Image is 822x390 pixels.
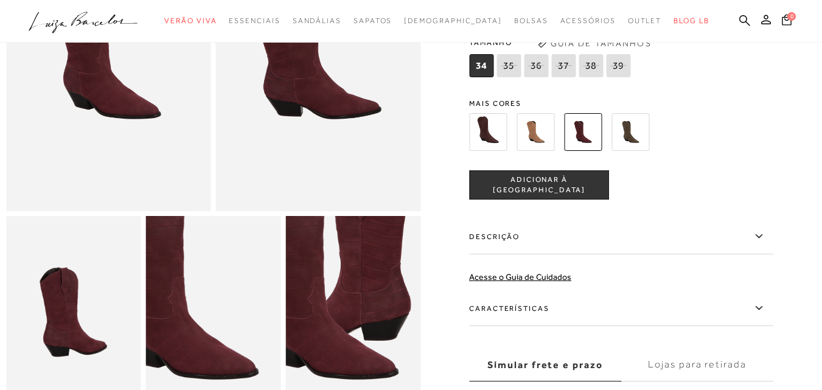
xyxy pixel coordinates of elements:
[496,54,521,77] span: 35
[560,16,616,25] span: Acessórios
[469,33,633,52] span: Tamanho
[404,10,502,32] a: noSubCategoriesText
[787,12,796,21] span: 0
[560,10,616,32] a: categoryNavScreenReaderText
[470,175,608,196] span: ADICIONAR À [GEOGRAPHIC_DATA]
[469,219,773,254] label: Descrição
[229,10,280,32] a: categoryNavScreenReaderText
[229,16,280,25] span: Essenciais
[469,113,507,151] img: BOTA COWBOY DE CANO MÉDIO EM CAMURÇA CROCO CAFÉ
[674,10,709,32] a: BLOG LB
[628,16,662,25] span: Outlet
[469,100,773,107] span: Mais cores
[293,16,341,25] span: Sandálias
[514,16,548,25] span: Bolsas
[579,54,603,77] span: 38
[628,10,662,32] a: categoryNavScreenReaderText
[517,113,554,151] img: BOTA COWBOY DE CANO MÉDIO EM CAMURÇA CROCO CARAMELO
[551,54,576,77] span: 37
[469,54,493,77] span: 34
[404,16,502,25] span: [DEMOGRAPHIC_DATA]
[674,16,709,25] span: BLOG LB
[514,10,548,32] a: categoryNavScreenReaderText
[293,10,341,32] a: categoryNavScreenReaderText
[354,10,392,32] a: categoryNavScreenReaderText
[621,349,773,381] label: Lojas para retirada
[534,33,655,53] button: Guia de Tamanhos
[606,54,630,77] span: 39
[469,291,773,326] label: Características
[354,16,392,25] span: Sapatos
[469,170,609,200] button: ADICIONAR À [GEOGRAPHIC_DATA]
[778,13,795,30] button: 0
[164,10,217,32] a: categoryNavScreenReaderText
[611,113,649,151] img: BOTA COWBOY DE CANO MÉDIO EM CAMURÇA CROCO VERDE TOMILHO
[564,113,602,151] img: BOTA COWBOY DE CANO MÉDIO EM CAMURÇA CROCO MARSALA
[164,16,217,25] span: Verão Viva
[524,54,548,77] span: 36
[469,349,621,381] label: Simular frete e prazo
[469,272,571,282] a: Acesse o Guia de Cuidados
